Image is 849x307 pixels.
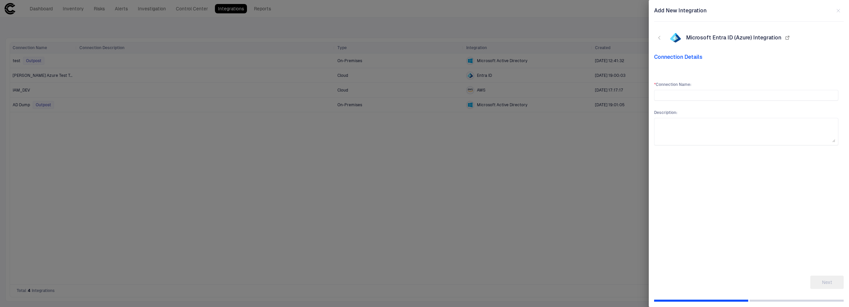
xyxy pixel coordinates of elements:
[654,7,706,14] span: Add New Integration
[670,32,681,43] div: Entra ID
[654,82,838,87] span: Connection Name :
[686,34,781,41] span: Microsoft Entra ID (Azure) Integration
[654,54,844,60] span: Connection Details
[654,110,838,115] span: Description :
